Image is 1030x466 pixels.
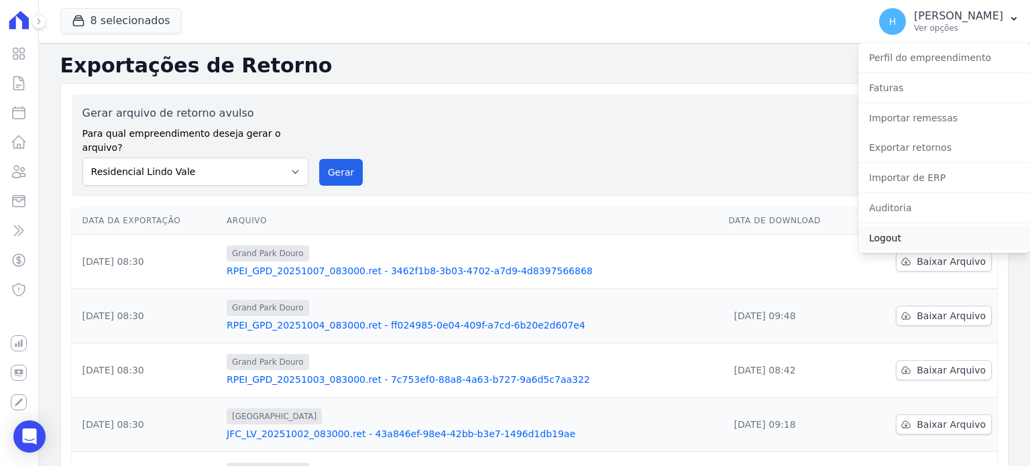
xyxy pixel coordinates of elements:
[896,360,992,380] a: Baixar Arquivo
[227,318,718,332] a: RPEI_GPD_20251004_083000.ret - ff024985-0e04-409f-a7cd-6b20e2d607e4
[858,76,1030,100] a: Faturas
[60,8,182,34] button: 8 selecionados
[858,106,1030,130] a: Importar remessas
[917,363,986,377] span: Baixar Arquivo
[227,264,718,278] a: RPEI_GPD_20251007_083000.ret - 3462f1b8-3b03-4702-a7d9-4d8397566868
[227,427,718,441] a: JFC_LV_20251002_083000.ret - 43a846ef-98e4-42bb-b3e7-1496d1db19ae
[858,226,1030,250] a: Logout
[319,159,363,186] button: Gerar
[889,17,897,26] span: H
[723,289,858,343] td: [DATE] 09:48
[221,207,723,235] th: Arquivo
[723,207,858,235] th: Data de Download
[914,9,1003,23] p: [PERSON_NAME]
[72,343,221,398] td: [DATE] 08:30
[723,398,858,452] td: [DATE] 09:18
[82,121,308,155] label: Para qual empreendimento deseja gerar o arquivo?
[858,135,1030,160] a: Exportar retornos
[896,251,992,272] a: Baixar Arquivo
[227,354,309,370] span: Grand Park Douro
[896,414,992,434] a: Baixar Arquivo
[917,309,986,323] span: Baixar Arquivo
[13,420,46,453] div: Open Intercom Messenger
[72,289,221,343] td: [DATE] 08:30
[227,408,322,424] span: [GEOGRAPHIC_DATA]
[917,255,986,268] span: Baixar Arquivo
[72,207,221,235] th: Data da Exportação
[227,373,718,386] a: RPEI_GPD_20251003_083000.ret - 7c753ef0-88a8-4a63-b727-9a6d5c7aa322
[858,196,1030,220] a: Auditoria
[858,166,1030,190] a: Importar de ERP
[72,398,221,452] td: [DATE] 08:30
[858,46,1030,70] a: Perfil do empreendimento
[82,105,308,121] label: Gerar arquivo de retorno avulso
[868,3,1030,40] button: H [PERSON_NAME] Ver opções
[914,23,1003,34] p: Ver opções
[896,306,992,326] a: Baixar Arquivo
[227,245,309,261] span: Grand Park Douro
[227,300,309,316] span: Grand Park Douro
[60,54,1009,78] h2: Exportações de Retorno
[917,418,986,431] span: Baixar Arquivo
[723,343,858,398] td: [DATE] 08:42
[72,235,221,289] td: [DATE] 08:30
